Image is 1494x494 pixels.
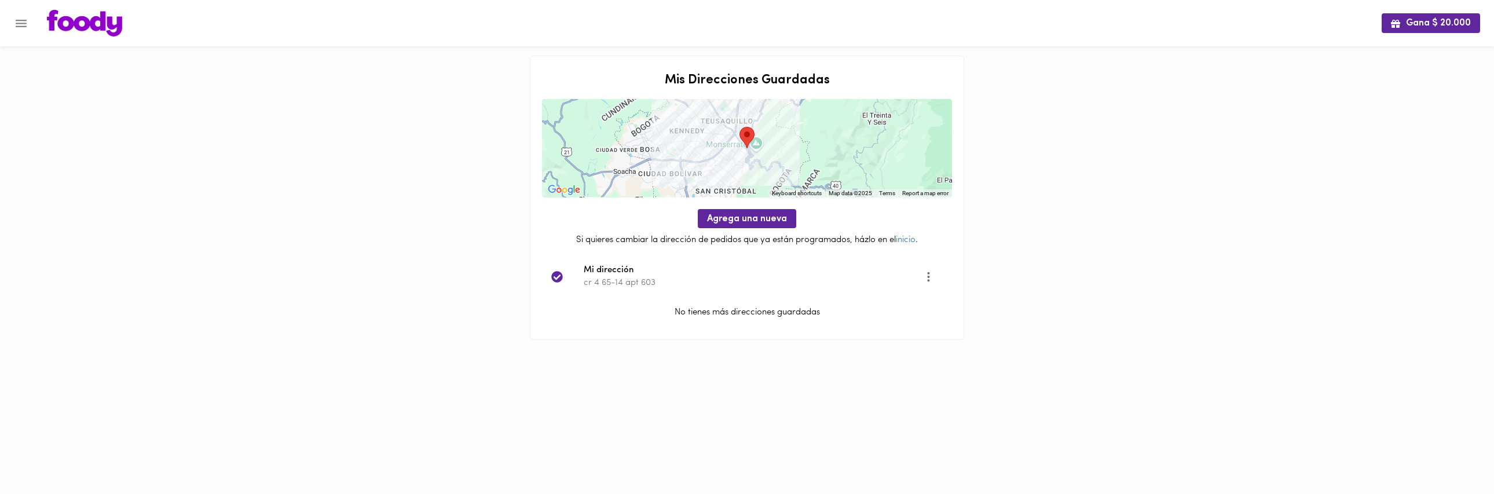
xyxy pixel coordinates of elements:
[545,182,583,197] img: Google
[542,234,952,246] p: Si quieres cambiar la dirección de pedidos que ya están programados, házlo en el .
[902,190,949,196] a: Report a map error
[584,264,924,277] span: Mi dirección
[707,214,787,225] span: Agrega una nueva
[896,236,916,244] a: inicio
[584,277,924,289] p: cr 4 65-14 apt 603
[545,182,583,197] a: Open this area in Google Maps (opens a new window)
[739,127,755,148] div: Tu dirección
[1391,18,1471,29] span: Gana $ 20.000
[1427,427,1482,482] iframe: Messagebird Livechat Widget
[698,209,796,228] button: Agrega una nueva
[829,190,872,196] span: Map data ©2025
[1382,13,1480,32] button: Gana $ 20.000
[47,10,122,36] img: logo.png
[542,74,952,87] h2: Mis Direcciones Guardadas
[7,9,35,38] button: Menu
[542,306,952,319] p: No tienes más direcciones guardadas
[772,189,822,197] button: Keyboard shortcuts
[879,190,895,196] a: Terms
[914,262,943,291] button: Opciones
